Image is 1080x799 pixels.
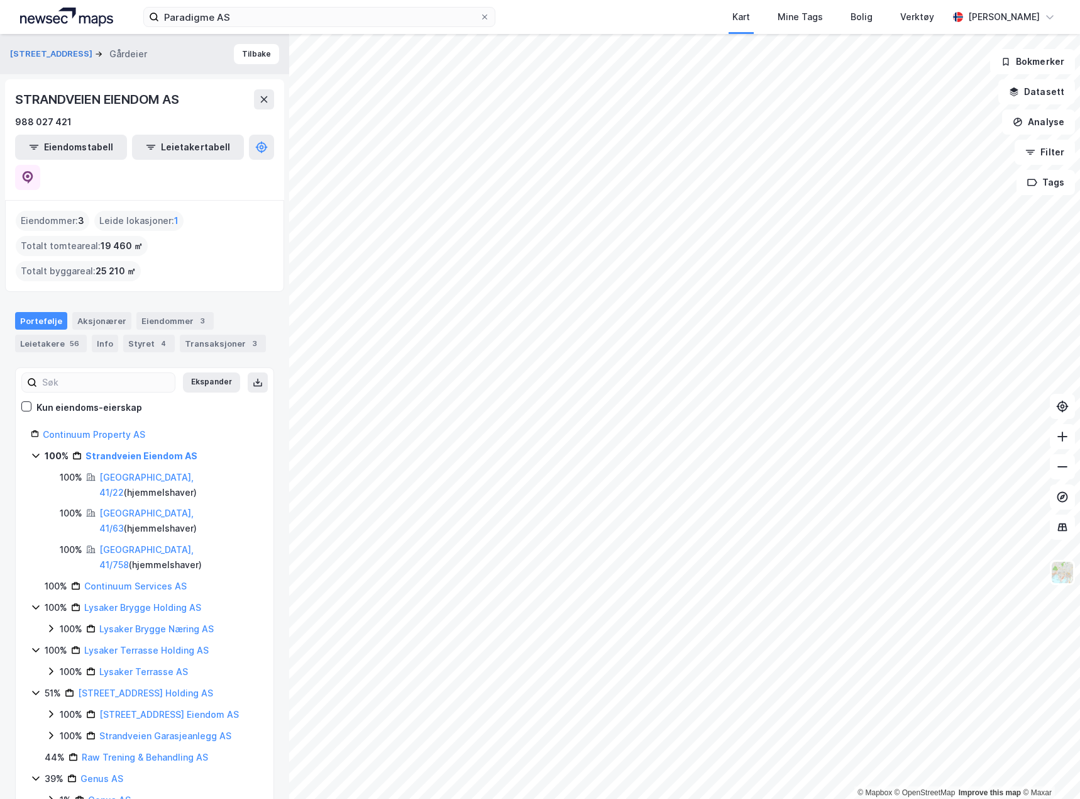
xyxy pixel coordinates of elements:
[99,730,231,741] a: Strandveien Garasjeanlegg AS
[10,48,95,60] button: [STREET_ADDRESS]
[99,542,258,573] div: ( hjemmelshaver )
[60,542,82,557] div: 100%
[99,470,258,500] div: ( hjemmelshaver )
[183,372,240,393] button: Ekspander
[45,600,67,615] div: 100%
[67,337,82,350] div: 56
[60,506,82,521] div: 100%
[45,686,61,701] div: 51%
[15,115,72,130] div: 988 027 421
[196,315,209,327] div: 3
[45,449,69,464] div: 100%
[94,211,184,231] div: Leide lokasjoner :
[159,8,480,26] input: Søk på adresse, matrikkel, gårdeiere, leietakere eller personer
[1017,739,1080,799] iframe: Chat Widget
[92,335,118,352] div: Info
[99,709,239,720] a: [STREET_ADDRESS] Eiendom AS
[1002,109,1075,135] button: Analyse
[857,788,892,797] a: Mapbox
[60,729,82,744] div: 100%
[60,622,82,637] div: 100%
[136,312,214,330] div: Eiendommer
[959,788,1021,797] a: Improve this map
[174,213,179,228] span: 1
[99,506,258,536] div: ( hjemmelshaver )
[96,264,136,279] span: 25 210 ㎡
[900,9,934,25] div: Verktøy
[15,135,127,160] button: Eiendomstabell
[99,623,214,634] a: Lysaker Brygge Næring AS
[72,312,131,330] div: Aksjonærer
[16,261,141,281] div: Totalt byggareal :
[15,335,87,352] div: Leietakere
[180,335,266,352] div: Transaksjoner
[109,47,147,62] div: Gårdeier
[1015,140,1075,165] button: Filter
[84,645,209,656] a: Lysaker Terrasse Holding AS
[968,9,1040,25] div: [PERSON_NAME]
[85,450,197,461] a: Strandveien Eiendom AS
[84,602,201,613] a: Lysaker Brygge Holding AS
[60,707,82,722] div: 100%
[45,771,63,786] div: 39%
[1017,739,1080,799] div: Kontrollprogram for chat
[78,213,84,228] span: 3
[732,9,750,25] div: Kart
[1017,170,1075,195] button: Tags
[99,508,194,534] a: [GEOGRAPHIC_DATA], 41/63
[99,666,188,677] a: Lysaker Terrasse AS
[80,773,123,784] a: Genus AS
[37,373,175,392] input: Søk
[16,211,89,231] div: Eiendommer :
[20,8,113,26] img: logo.a4113a55bc3d86da70a041830d287a7e.svg
[36,400,142,415] div: Kun eiendoms-eierskap
[16,236,148,256] div: Totalt tomteareal :
[82,752,208,763] a: Raw Trening & Behandling AS
[851,9,873,25] div: Bolig
[132,135,244,160] button: Leietakertabell
[101,238,143,254] span: 19 460 ㎡
[84,581,187,591] a: Continuum Services AS
[998,79,1075,104] button: Datasett
[895,788,956,797] a: OpenStreetMap
[45,750,65,765] div: 44%
[45,579,67,594] div: 100%
[248,337,261,350] div: 3
[45,643,67,658] div: 100%
[99,472,194,498] a: [GEOGRAPHIC_DATA], 41/22
[15,89,182,109] div: STRANDVEIEN EIENDOM AS
[60,664,82,679] div: 100%
[15,312,67,330] div: Portefølje
[123,335,175,352] div: Styret
[234,44,279,64] button: Tilbake
[43,429,145,440] a: Continuum Property AS
[990,49,1075,74] button: Bokmerker
[60,470,82,485] div: 100%
[99,544,194,570] a: [GEOGRAPHIC_DATA], 41/758
[778,9,823,25] div: Mine Tags
[1050,561,1074,584] img: Z
[78,688,213,698] a: [STREET_ADDRESS] Holding AS
[157,337,170,350] div: 4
